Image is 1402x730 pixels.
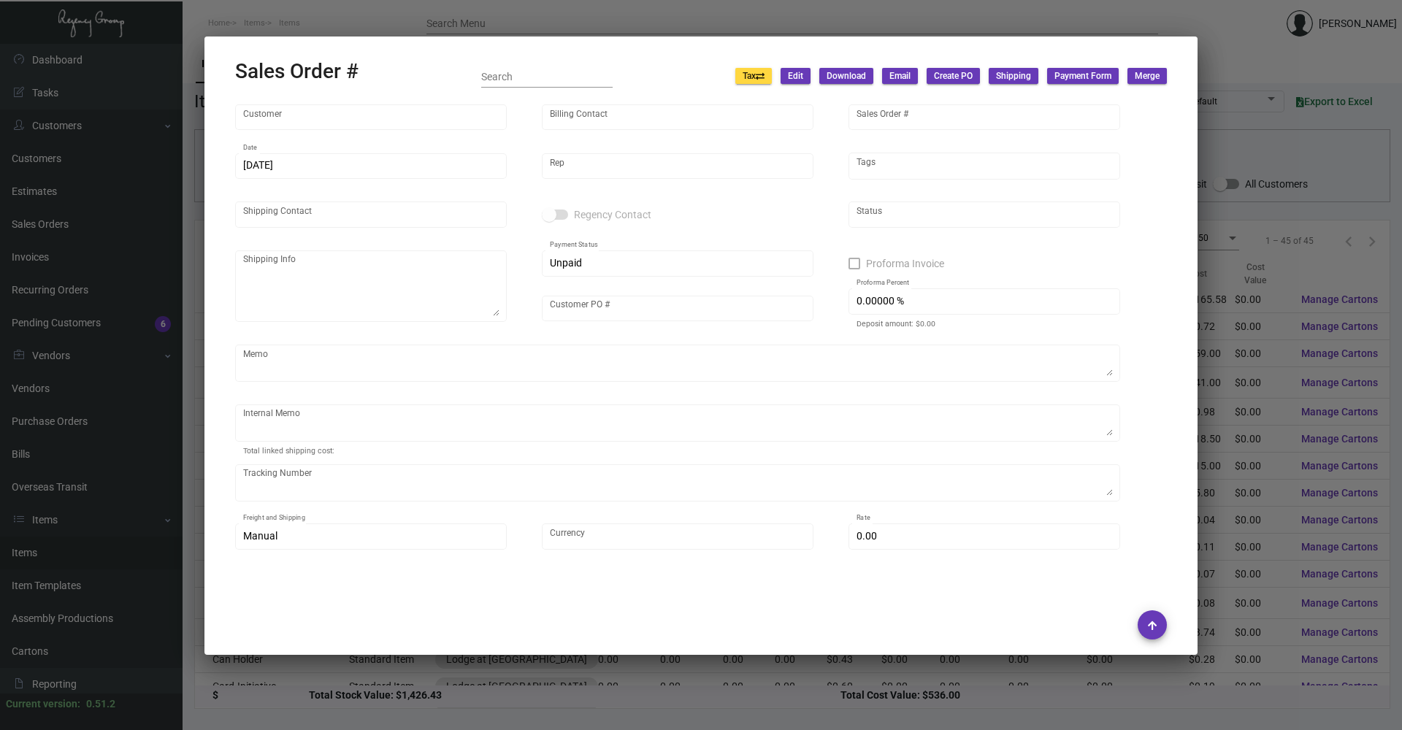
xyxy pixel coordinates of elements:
[235,59,359,84] h2: Sales Order #
[857,320,935,328] mat-hint: Deposit amount: $0.00
[1054,70,1111,82] span: Payment Form
[743,70,765,82] span: Tax
[927,68,980,84] button: Create PO
[1047,68,1119,84] button: Payment Form
[1135,70,1160,82] span: Merge
[1127,68,1167,84] button: Merge
[889,70,911,82] span: Email
[934,70,973,82] span: Create PO
[574,206,651,223] span: Regency Contact
[243,447,334,456] mat-hint: Total linked shipping cost:
[86,696,115,712] div: 0.51.2
[781,68,811,84] button: Edit
[996,70,1031,82] span: Shipping
[735,68,772,84] button: Tax
[550,257,582,269] span: Unpaid
[6,696,80,712] div: Current version:
[819,68,873,84] button: Download
[882,68,918,84] button: Email
[989,68,1038,84] button: Shipping
[866,255,944,272] span: Proforma Invoice
[788,70,803,82] span: Edit
[827,70,866,82] span: Download
[243,530,277,542] span: Manual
